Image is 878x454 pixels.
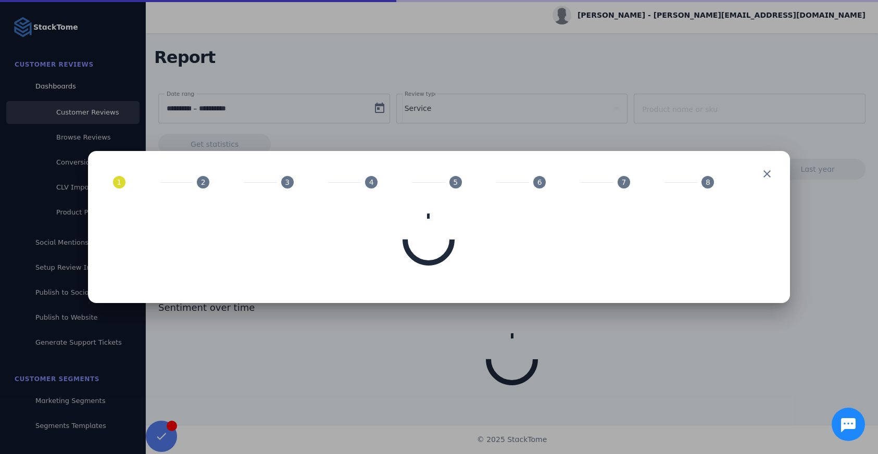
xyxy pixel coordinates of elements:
[706,177,710,188] span: 8
[453,177,458,188] span: 5
[369,177,374,188] span: 4
[201,177,206,188] span: 2
[537,177,542,188] span: 6
[117,177,121,188] span: 1
[621,177,626,188] span: 7
[285,177,290,188] span: 3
